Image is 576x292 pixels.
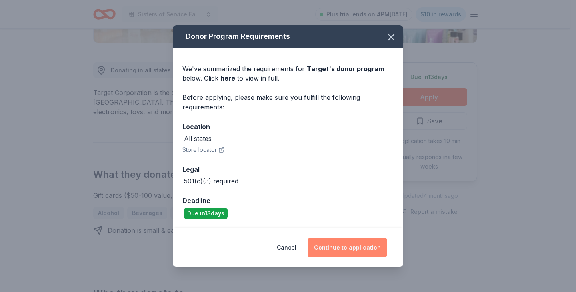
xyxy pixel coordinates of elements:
[184,176,238,186] div: 501(c)(3) required
[308,238,387,257] button: Continue to application
[182,93,394,112] div: Before applying, please make sure you fulfill the following requirements:
[277,238,296,257] button: Cancel
[173,25,403,48] div: Donor Program Requirements
[182,145,225,155] button: Store locator
[220,73,235,83] a: here
[182,164,394,175] div: Legal
[184,134,212,143] div: All states
[184,208,228,219] div: Due in 13 days
[182,121,394,132] div: Location
[182,195,394,206] div: Deadline
[182,64,394,83] div: We've summarized the requirements for below. Click to view in full.
[307,65,384,73] span: Target 's donor program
